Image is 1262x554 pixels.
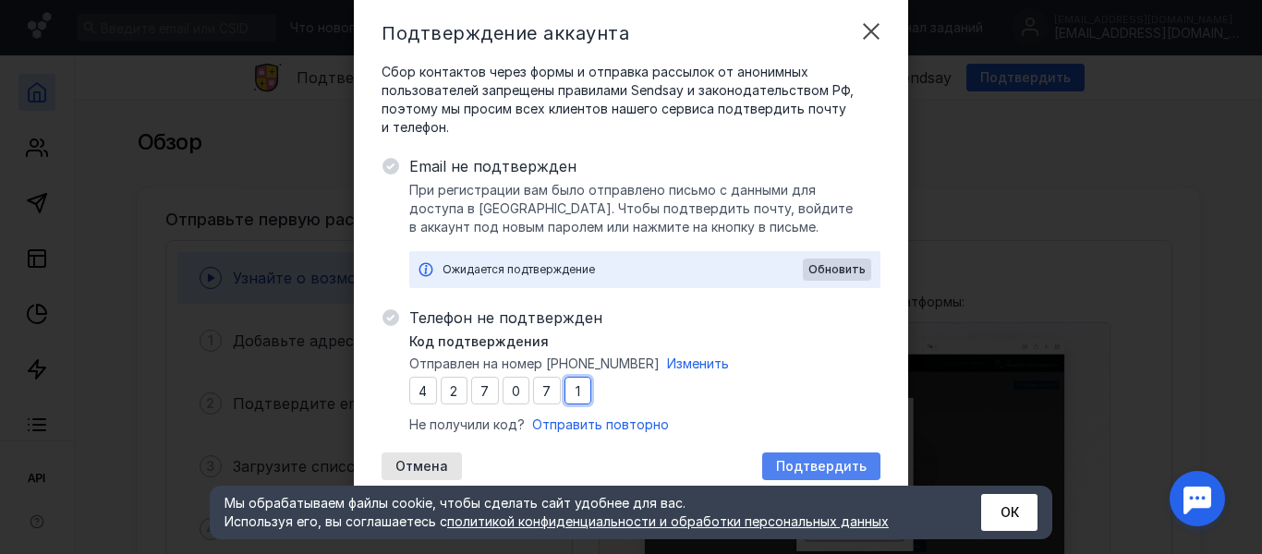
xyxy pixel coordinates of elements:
[981,494,1038,531] button: ОК
[667,355,729,371] span: Изменить
[409,377,437,404] input: 0
[409,332,549,351] span: Код подтверждения
[533,377,561,404] input: 0
[532,415,669,434] button: Отправить повторно
[382,452,462,480] button: Отмена
[471,377,499,404] input: 0
[503,377,530,404] input: 0
[382,63,880,137] span: Сбор контактов через формы и отправка рассылок от анонимных пользователей запрещены правилами Sen...
[409,181,880,236] span: При регистрации вам было отправлено письмо с данными для доступа в [GEOGRAPHIC_DATA]. Чтобы подтв...
[409,155,880,177] span: Email не подтвержден
[803,259,871,281] button: Обновить
[564,377,592,404] input: 0
[443,260,803,279] div: Ожидается подтверждение
[382,22,629,44] span: Подтверждение аккаунта
[224,494,936,531] div: Мы обрабатываем файлы cookie, чтобы сделать сайт удобнее для вас. Используя его, вы соглашаетесь c
[808,263,866,276] span: Обновить
[776,459,867,475] span: Подтвердить
[409,307,880,329] span: Телефон не подтвержден
[762,452,880,480] button: Подтвердить
[667,355,729,373] button: Изменить
[532,416,669,432] span: Отправить повторно
[395,459,448,475] span: Отмена
[441,377,468,404] input: 0
[409,415,525,434] span: Не получили код?
[447,513,889,529] a: политикой конфиденциальности и обработки персональных данных
[409,355,660,373] span: Отправлен на номер [PHONE_NUMBER]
